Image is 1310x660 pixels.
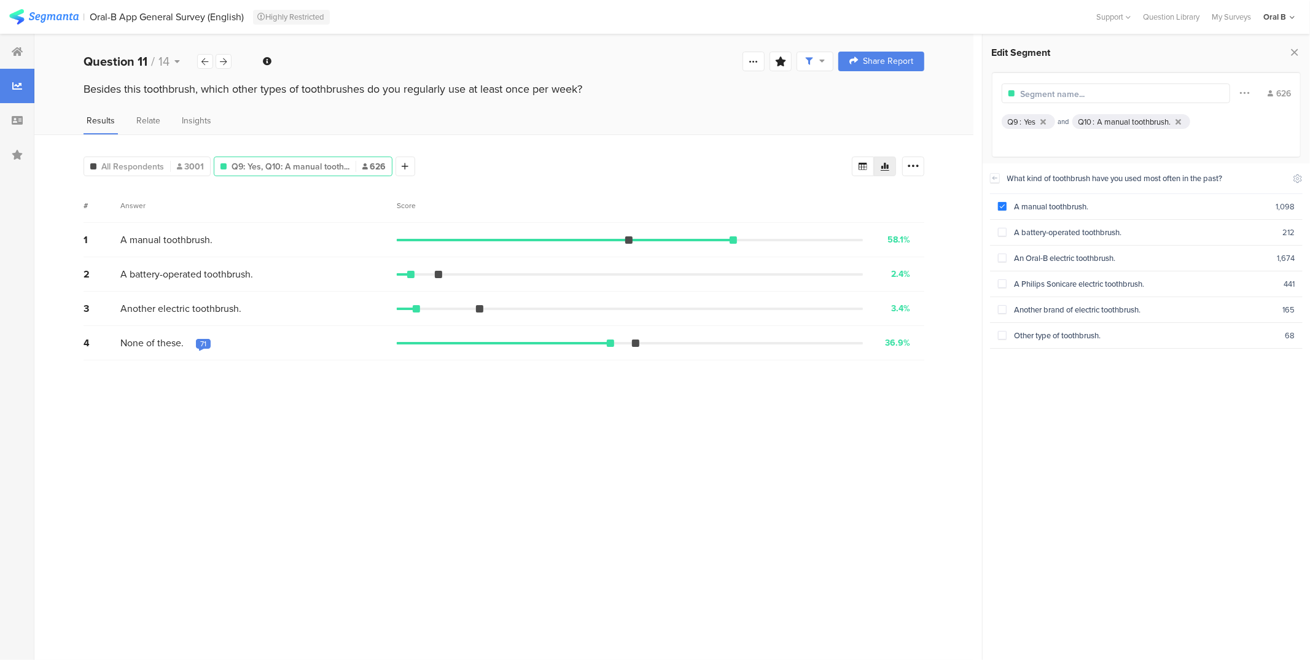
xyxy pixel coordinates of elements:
[84,301,120,316] div: 3
[1263,11,1286,23] div: Oral B
[1007,173,1285,184] div: What kind of toothbrush have you used most often in the past?
[1096,7,1131,26] div: Support
[1137,11,1206,23] a: Question Library
[84,233,120,247] div: 1
[1284,278,1295,290] div: 441
[158,52,170,71] span: 14
[1007,201,1276,212] div: A manual toothbrush.
[1093,116,1098,128] div: :
[84,336,120,350] div: 4
[90,11,244,23] div: Oral-B App General Survey (English)
[84,200,120,211] div: #
[177,160,204,173] span: 3001
[1007,304,1282,316] div: Another brand of electric toothbrush.
[1021,88,1128,101] input: Segment name...
[891,268,910,281] div: 2.4%
[120,267,253,281] span: A battery-operated toothbrush.
[9,9,79,25] img: segmanta logo
[253,10,330,25] div: Highly Restricted
[84,267,120,281] div: 2
[362,160,386,173] span: 626
[1277,252,1295,264] div: 1,674
[1268,87,1291,100] div: 626
[1206,11,1257,23] a: My Surveys
[136,114,160,127] span: Relate
[120,233,212,247] span: A manual toothbrush.
[1024,116,1036,128] div: Yes
[151,52,155,71] span: /
[887,233,910,246] div: 58.1%
[992,45,1051,60] span: Edit Segment
[863,57,913,66] span: Share Report
[1285,330,1295,341] div: 68
[84,52,147,71] b: Question 11
[87,114,115,127] span: Results
[84,81,924,97] div: Besides this toothbrush, which other types of toothbrushes do you regularly use at least once per...
[1020,116,1024,128] div: :
[84,10,85,24] div: |
[1276,201,1295,212] div: 1,098
[1007,227,1282,238] div: A battery-operated toothbrush.
[182,114,211,127] span: Insights
[232,160,349,173] span: Q9: Yes, Q10: A manual tooth...
[1282,304,1295,316] div: 165
[101,160,164,173] span: All Respondents
[1007,330,1285,341] div: Other type of toothbrush.
[1007,252,1277,264] div: An Oral-B electric toothbrush.
[397,200,423,211] div: Score
[1282,227,1295,238] div: 212
[1008,116,1019,128] div: Q9
[120,200,146,211] div: Answer
[120,301,241,316] span: Another electric toothbrush.
[1078,116,1092,128] div: Q10
[1007,278,1284,290] div: A Philips Sonicare electric toothbrush.
[200,339,206,349] div: 71
[1055,117,1072,126] div: and
[120,336,184,350] span: None of these.
[885,336,910,349] div: 36.9%
[891,302,910,315] div: 3.4%
[1098,116,1171,128] div: A manual toothbrush.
